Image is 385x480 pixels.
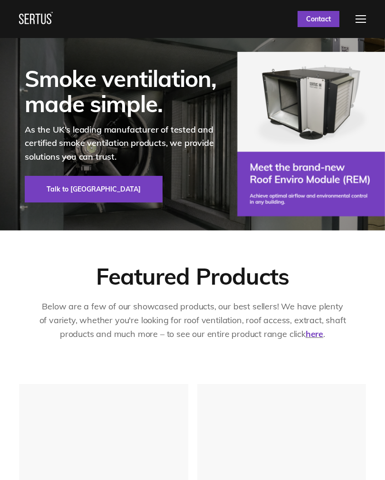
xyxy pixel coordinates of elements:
div: Smoke ventilation, made simple. [25,66,234,116]
a: here [306,328,323,339]
a: Talk to [GEOGRAPHIC_DATA] [25,176,163,202]
p: As the UK's leading manufacturer of tested and certified smoke ventilation products, we provide s... [25,123,234,164]
a: Contact [298,11,339,27]
div: Featured Products [96,262,289,290]
p: Below are a few of our showcased products, our best sellers! We have plenty of variety, whether y... [38,300,347,341]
